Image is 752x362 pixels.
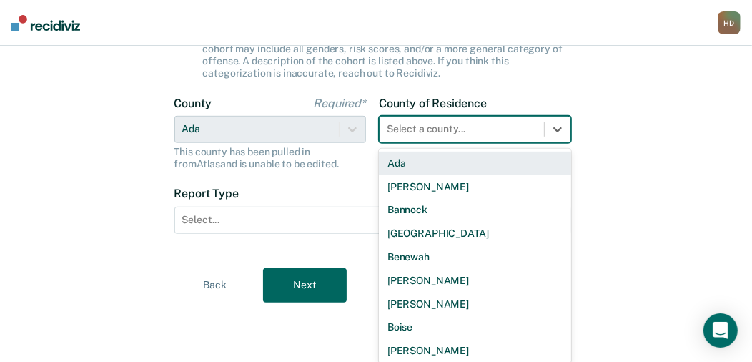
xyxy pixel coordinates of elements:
[203,19,571,79] div: In order to provide recidivism rates based on a sufficient sample size, we need to broaden the gr...
[313,97,366,110] span: Required*
[379,175,571,199] div: [PERSON_NAME]
[703,313,738,348] div: Open Intercom Messenger
[379,269,571,293] div: [PERSON_NAME]
[379,97,571,110] label: County of Residence
[11,15,80,31] img: Recidiviz
[718,11,741,34] button: HD
[379,245,571,269] div: Benewah
[718,11,741,34] div: H D
[174,187,571,200] label: Report Type
[174,146,367,170] div: This county has been pulled in from Atlas and is unable to be edited.
[379,198,571,222] div: Bannock
[174,268,257,303] button: Back
[263,268,347,303] button: Next
[174,97,367,110] label: County
[379,293,571,316] div: [PERSON_NAME]
[379,152,571,175] div: Ada
[379,315,571,339] div: Boise
[379,222,571,245] div: [GEOGRAPHIC_DATA]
